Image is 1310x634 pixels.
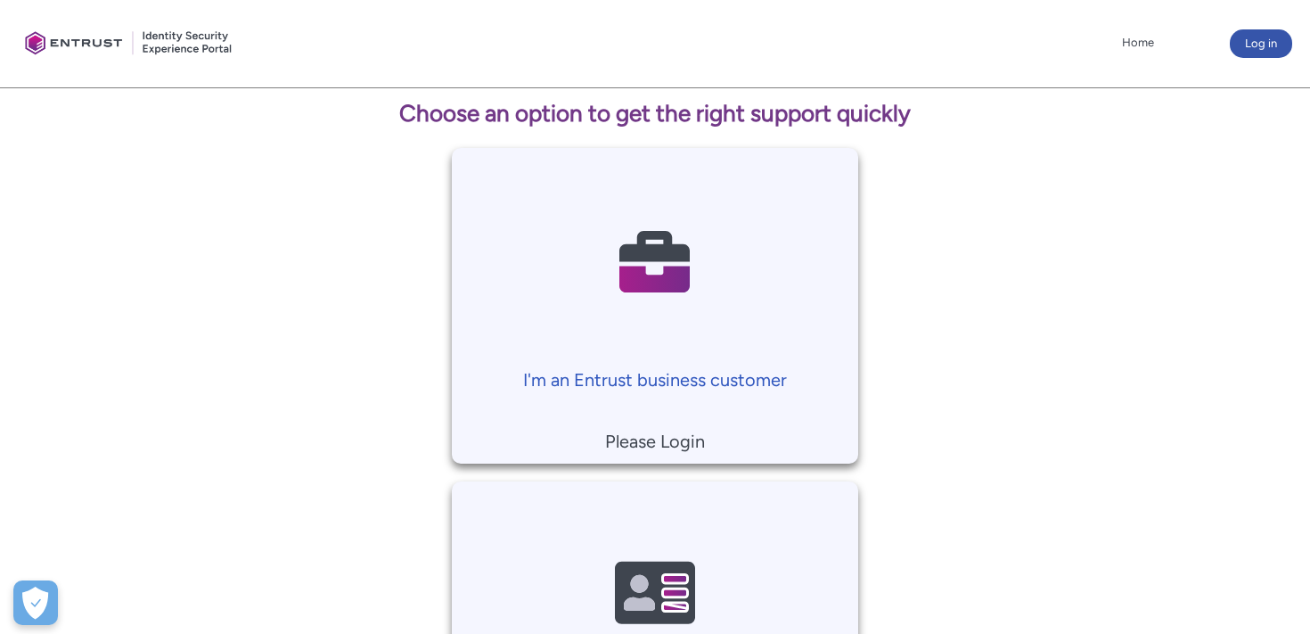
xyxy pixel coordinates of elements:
[452,148,859,393] a: I'm an Entrust business customer
[225,96,1085,131] p: Choose an option to get the right support quickly
[1118,29,1159,56] a: Home
[461,366,850,393] p: I'm an Entrust business customer
[13,580,58,625] div: Cookie Preferences
[13,580,58,625] button: Open Preferences
[570,166,740,358] img: Contact Support
[1230,29,1292,58] button: Log in
[461,428,850,455] p: Please Login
